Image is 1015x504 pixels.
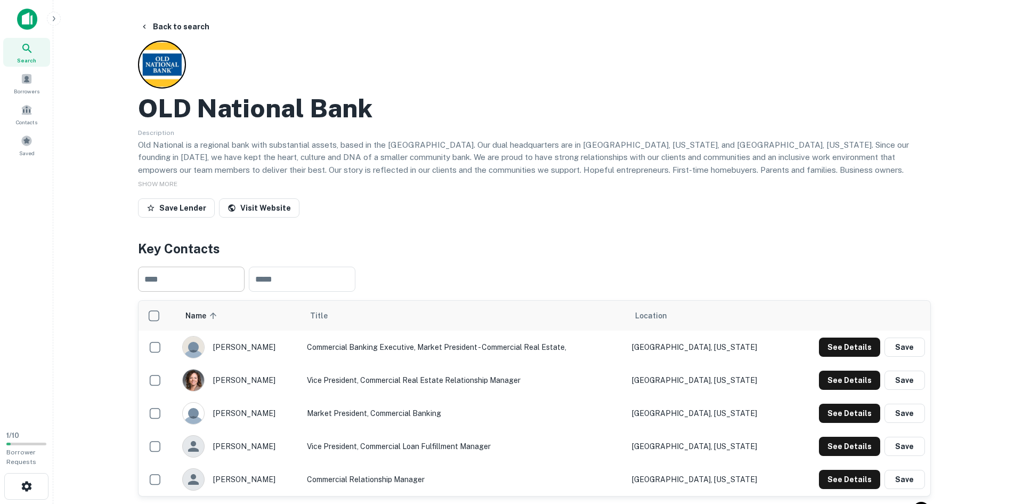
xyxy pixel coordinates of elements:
td: Market President, Commercial Banking [302,397,627,430]
button: See Details [819,371,880,390]
button: See Details [819,470,880,489]
th: Name [177,301,302,331]
span: SHOW MORE [138,180,177,188]
button: See Details [819,338,880,357]
button: See Details [819,437,880,456]
img: 1693015894031 [183,370,204,391]
td: Vice President, Commercial Real Estate Relationship Manager [302,364,627,397]
button: Save [884,338,925,357]
div: [PERSON_NAME] [182,435,296,458]
td: [GEOGRAPHIC_DATA], [US_STATE] [627,430,790,463]
button: Save [884,371,925,390]
span: Contacts [16,118,37,126]
span: 1 / 10 [6,431,19,439]
th: Location [627,301,790,331]
p: Old National is a regional bank with substantial assets, based in the [GEOGRAPHIC_DATA]. Our dual... [138,139,931,189]
span: Title [310,309,342,322]
td: [GEOGRAPHIC_DATA], [US_STATE] [627,331,790,364]
button: Save [884,470,925,489]
button: Save Lender [138,198,215,218]
img: capitalize-icon.png [17,9,37,30]
a: Saved [3,131,50,159]
span: Borrowers [14,87,39,95]
td: Vice President, Commercial Loan Fulfillment Manager [302,430,627,463]
iframe: Chat Widget [962,419,1015,470]
span: Name [185,309,220,322]
button: See Details [819,404,880,423]
div: [PERSON_NAME] [182,468,296,491]
td: Commercial Relationship Manager [302,463,627,496]
div: scrollable content [139,301,930,496]
td: [GEOGRAPHIC_DATA], [US_STATE] [627,397,790,430]
span: Description [138,129,174,137]
td: Commercial Banking Executive, Market President - Commercial Real Estate, [302,331,627,364]
a: Contacts [3,100,50,129]
img: 9c8pery4andzj6ohjkjp54ma2 [183,403,204,424]
td: [GEOGRAPHIC_DATA], [US_STATE] [627,364,790,397]
div: [PERSON_NAME] [182,402,296,425]
button: Save [884,404,925,423]
div: [PERSON_NAME] [182,336,296,358]
th: Title [302,301,627,331]
a: Visit Website [219,198,299,218]
span: Search [17,56,36,65]
button: Back to search [136,17,214,36]
a: Borrowers [3,69,50,98]
td: [GEOGRAPHIC_DATA], [US_STATE] [627,463,790,496]
div: [PERSON_NAME] [182,369,296,391]
button: Save [884,437,925,456]
h2: OLD National Bank [138,93,372,124]
span: Borrower Requests [6,449,36,466]
h4: Key Contacts [138,239,931,258]
img: 244xhbkr7g40x6bsu4gi6q4ry [183,337,204,358]
span: Location [635,309,667,322]
a: Search [3,38,50,67]
span: Saved [19,149,35,157]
